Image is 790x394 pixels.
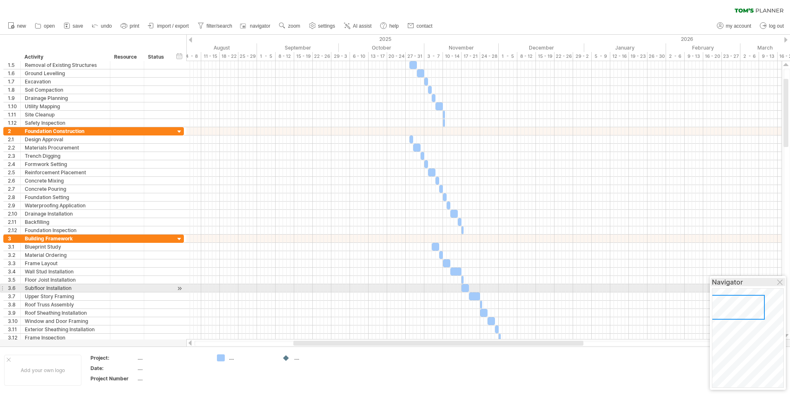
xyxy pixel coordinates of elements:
[703,52,722,61] div: 16 - 20
[277,21,302,31] a: zoom
[25,78,106,85] div: Excavation
[138,354,207,361] div: ....
[250,23,270,29] span: navigator
[257,52,276,61] div: 1 - 5
[201,52,220,61] div: 11 - 15
[294,52,313,61] div: 15 - 19
[119,21,142,31] a: print
[25,94,106,102] div: Drainage Planning
[276,52,294,61] div: 8 - 12
[25,210,106,218] div: Drainage Installation
[424,43,499,52] div: November 2025
[554,52,573,61] div: 22 - 26
[146,21,191,31] a: import / export
[4,355,81,386] div: Add your own logo
[90,365,136,372] div: Date:
[369,52,387,61] div: 13 - 17
[25,284,106,292] div: Subfloor Installation
[406,52,424,61] div: 27 - 31
[666,43,740,52] div: February 2026
[25,152,106,160] div: Trench Digging
[25,251,106,259] div: Material Ordering
[25,218,106,226] div: Backfilling
[25,301,106,309] div: Roof Truss Assembly
[25,86,106,94] div: Soil Compaction
[176,284,183,293] div: scroll to activity
[25,243,106,251] div: Blueprint Study
[8,119,20,127] div: 1.12
[342,21,374,31] a: AI assist
[331,52,350,61] div: 29 - 3
[25,226,106,234] div: Foundation Inspection
[8,78,20,85] div: 1.7
[8,177,20,185] div: 2.6
[584,43,666,52] div: January 2026
[138,365,207,372] div: ....
[758,21,786,31] a: log out
[195,21,235,31] a: filter/search
[8,69,20,77] div: 1.6
[480,52,499,61] div: 24 - 28
[8,193,20,201] div: 2.8
[101,23,112,29] span: undo
[238,52,257,61] div: 25 - 29
[740,52,759,61] div: 2 - 6
[25,317,106,325] div: Window and Door Framing
[405,21,435,31] a: contact
[573,52,592,61] div: 29 - 2
[25,169,106,176] div: Reinforcement Placement
[8,243,20,251] div: 3.1
[25,185,106,193] div: Concrete Pouring
[8,202,20,209] div: 2.9
[712,278,784,286] div: Navigator
[8,317,20,325] div: 3.10
[416,23,433,29] span: contact
[25,276,106,284] div: Floor Joist Installation
[339,43,424,52] div: October 2025
[8,61,20,69] div: 1.5
[73,23,83,29] span: save
[239,21,273,31] a: navigator
[25,111,106,119] div: Site Cleanup
[25,268,106,275] div: Wall Stud Installation
[8,135,20,143] div: 2.1
[592,52,610,61] div: 5 - 9
[8,185,20,193] div: 2.7
[8,276,20,284] div: 3.5
[8,210,20,218] div: 2.10
[25,160,106,168] div: Formwork Setting
[25,292,106,300] div: Upper Story Framing
[8,111,20,119] div: 1.11
[288,23,300,29] span: zoom
[8,226,20,234] div: 2.12
[24,53,105,61] div: Activity
[685,52,703,61] div: 9 - 13
[294,354,339,361] div: ....
[25,193,106,201] div: Foundation Setting
[25,309,106,317] div: Roof Sheathing Installation
[25,102,106,110] div: Utility Mapping
[8,235,20,242] div: 3
[25,135,106,143] div: Design Approval
[318,23,335,29] span: settings
[44,23,55,29] span: open
[536,52,554,61] div: 15 - 19
[769,23,784,29] span: log out
[726,23,751,29] span: my account
[229,354,274,361] div: ....
[25,334,106,342] div: Frame Inspection
[257,43,339,52] div: September 2025
[8,152,20,160] div: 2.3
[8,292,20,300] div: 3.7
[130,23,139,29] span: print
[62,21,86,31] a: save
[8,169,20,176] div: 2.5
[610,52,629,61] div: 12 - 16
[715,21,754,31] a: my account
[183,52,201,61] div: 4 - 8
[179,43,257,52] div: August 2025
[499,52,517,61] div: 1 - 5
[207,23,232,29] span: filter/search
[8,160,20,168] div: 2.4
[8,251,20,259] div: 3.2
